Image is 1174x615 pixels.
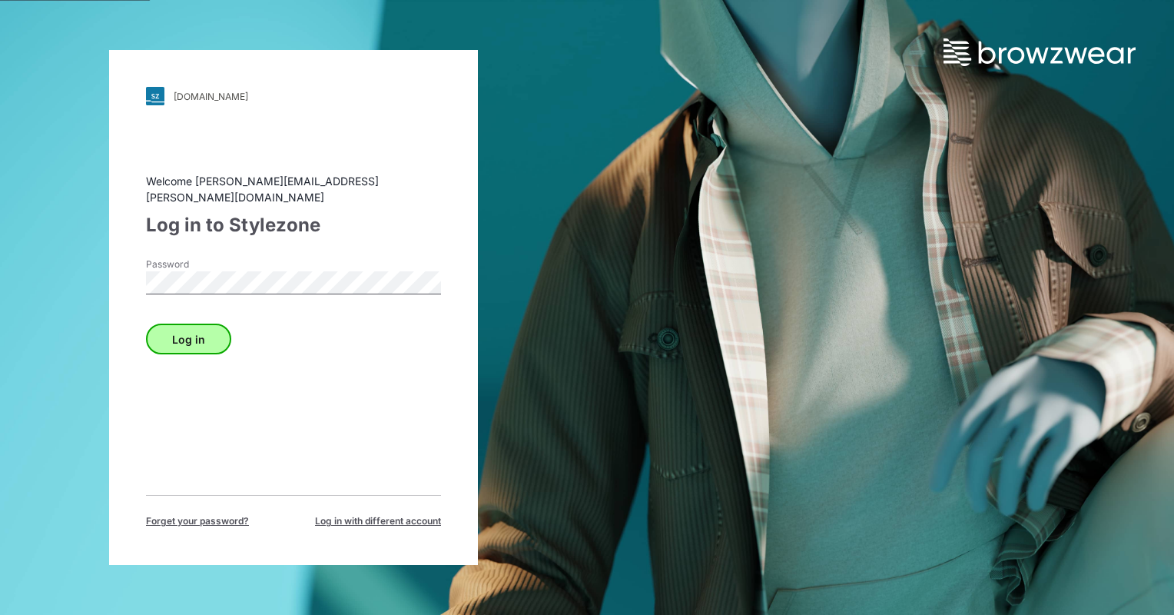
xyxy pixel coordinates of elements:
a: [DOMAIN_NAME] [146,87,441,105]
img: svg+xml;base64,PHN2ZyB3aWR0aD0iMjgiIGhlaWdodD0iMjgiIHZpZXdCb3g9IjAgMCAyOCAyOCIgZmlsbD0ibm9uZSIgeG... [146,87,164,105]
img: browzwear-logo.73288ffb.svg [944,38,1136,66]
span: Log in with different account [315,514,441,528]
div: [DOMAIN_NAME] [174,91,248,102]
span: Forget your password? [146,514,249,528]
button: Log in [146,324,231,354]
div: Welcome [PERSON_NAME][EMAIL_ADDRESS][PERSON_NAME][DOMAIN_NAME] [146,173,441,205]
div: Log in to Stylezone [146,211,441,239]
label: Password [146,258,254,271]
